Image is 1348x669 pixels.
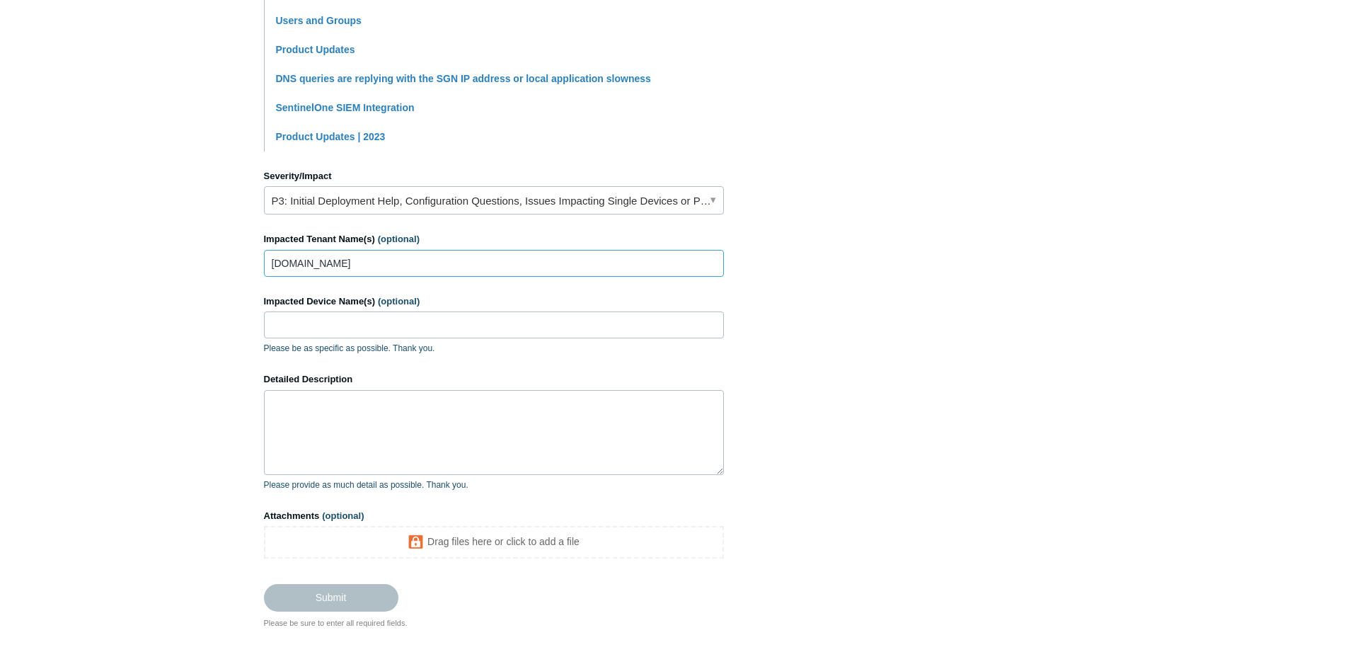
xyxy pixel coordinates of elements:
[276,15,362,26] a: Users and Groups
[264,186,724,215] a: P3: Initial Deployment Help, Configuration Questions, Issues Impacting Single Devices or Past Out...
[264,232,724,246] label: Impacted Tenant Name(s)
[264,372,724,387] label: Detailed Description
[276,44,355,55] a: Product Updates
[264,584,398,611] input: Submit
[264,295,724,309] label: Impacted Device Name(s)
[264,617,724,629] div: Please be sure to enter all required fields.
[378,234,420,244] span: (optional)
[322,510,364,521] span: (optional)
[378,296,420,307] span: (optional)
[276,131,386,142] a: Product Updates | 2023
[264,479,724,491] p: Please provide as much detail as possible. Thank you.
[264,169,724,183] label: Severity/Impact
[264,509,724,523] label: Attachments
[276,73,651,84] a: DNS queries are replying with the SGN IP address or local application slowness
[276,102,415,113] a: SentinelOne SIEM Integration
[264,342,724,355] p: Please be as specific as possible. Thank you.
